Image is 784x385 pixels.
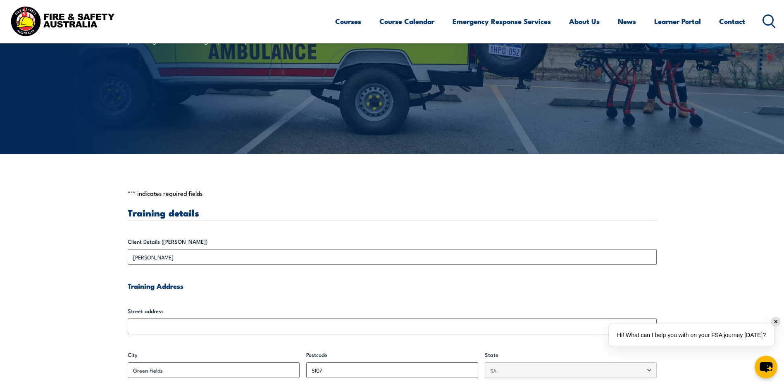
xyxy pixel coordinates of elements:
label: City [128,351,300,359]
a: Courses [335,10,361,32]
a: News [618,10,636,32]
label: Postcode [306,351,478,359]
a: About Us [569,10,600,32]
h4: Training Address [128,281,657,290]
a: Contact [719,10,745,32]
button: chat-button [755,356,777,378]
a: Course Calendar [379,10,434,32]
label: Client Details ([PERSON_NAME]) [128,238,657,246]
div: Hi! What can I help you with on your FSA journey [DATE]? [609,323,774,347]
div: ✕ [771,317,780,326]
a: Emergency Response Services [453,10,551,32]
p: " " indicates required fields [128,189,657,197]
label: State [485,351,657,359]
h3: Training details [128,208,657,217]
label: Street address [128,307,657,315]
a: Learner Portal [654,10,701,32]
